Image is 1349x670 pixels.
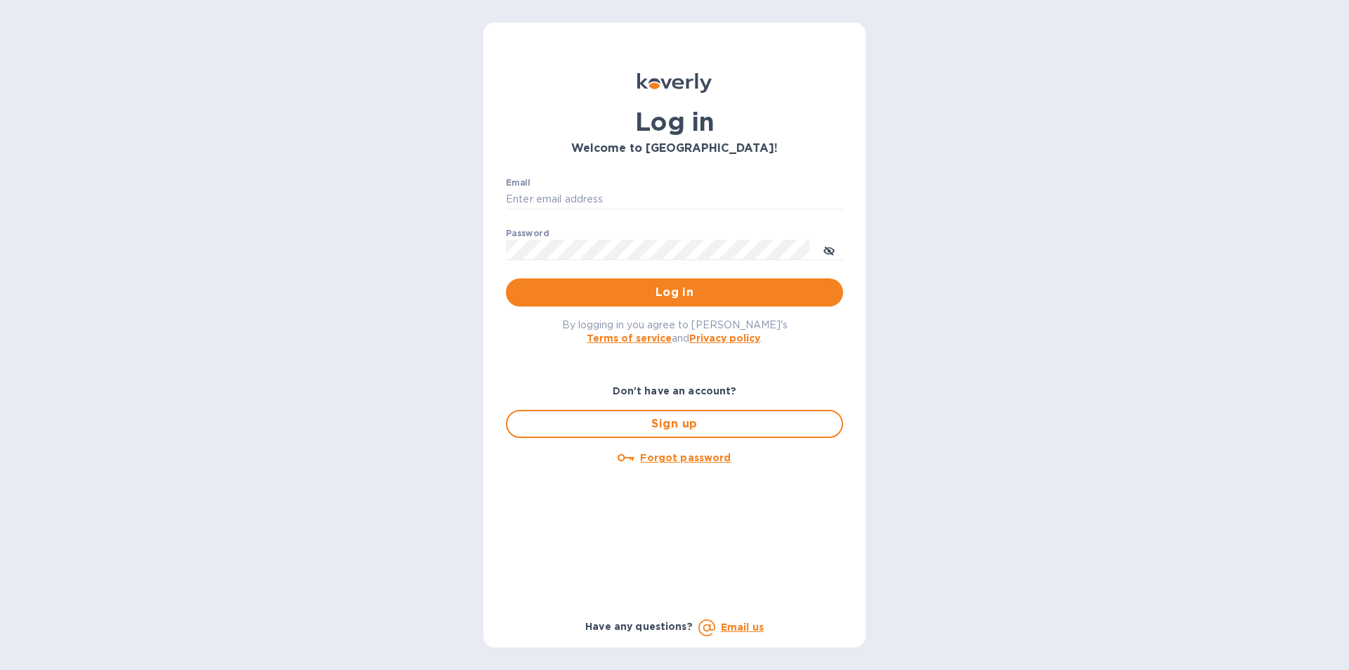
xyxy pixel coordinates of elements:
[613,385,737,397] b: Don't have an account?
[506,179,530,187] label: Email
[815,236,843,264] button: toggle password visibility
[637,73,712,93] img: Koverly
[640,452,731,463] u: Forgot password
[506,229,549,238] label: Password
[519,415,830,432] span: Sign up
[506,189,843,210] input: Enter email address
[721,621,764,633] a: Email us
[587,333,672,344] a: Terms of service
[506,278,843,307] button: Log in
[585,621,693,632] b: Have any questions?
[689,333,760,344] a: Privacy policy
[506,107,843,136] h1: Log in
[517,284,832,301] span: Log in
[506,410,843,438] button: Sign up
[562,319,788,344] span: By logging in you agree to [PERSON_NAME]'s and .
[506,142,843,155] h3: Welcome to [GEOGRAPHIC_DATA]!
